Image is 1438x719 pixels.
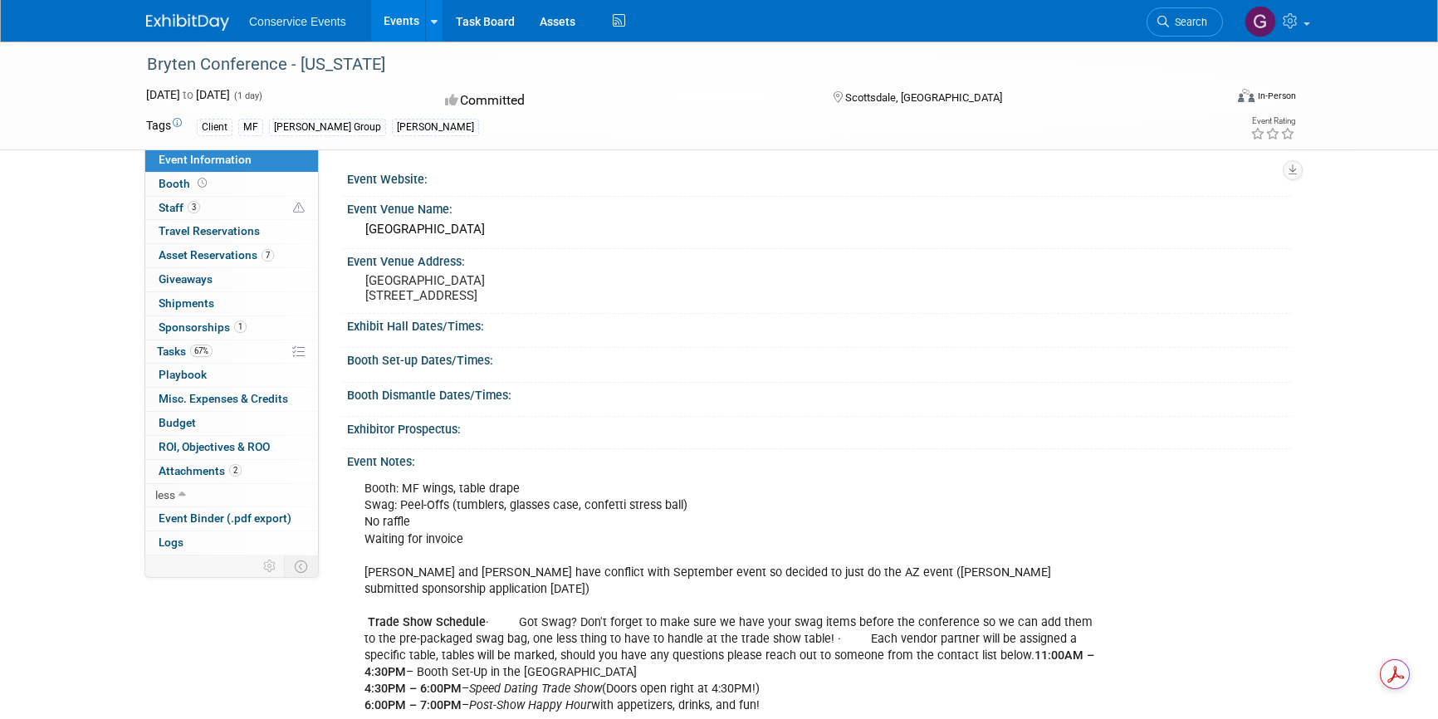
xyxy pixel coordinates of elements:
[145,507,318,531] a: Event Binder (.pdf export)
[469,698,591,712] i: Post-Show Happy Hour
[145,388,318,411] a: Misc. Expenses & Credits
[347,167,1292,188] div: Event Website:
[269,119,386,136] div: [PERSON_NAME] Group
[238,119,263,136] div: MF
[159,320,247,334] span: Sponsorships
[146,14,229,31] img: ExhibitDay
[159,536,183,549] span: Logs
[145,268,318,291] a: Giveaways
[469,682,602,696] i: Speed Dating Trade Show
[159,392,288,405] span: Misc. Expenses & Credits
[145,436,318,459] a: ROI, Objectives & ROO
[159,368,207,381] span: Playbook
[188,201,200,213] span: 3
[146,88,230,101] span: [DATE] [DATE]
[365,273,722,303] pre: [GEOGRAPHIC_DATA] [STREET_ADDRESS]
[159,511,291,525] span: Event Binder (.pdf export)
[145,220,318,243] a: Travel Reservations
[145,173,318,196] a: Booth
[845,91,1002,104] span: Scottsdale, [GEOGRAPHIC_DATA]
[145,244,318,267] a: Asset Reservations7
[159,296,214,310] span: Shipments
[159,153,252,166] span: Event Information
[159,248,274,262] span: Asset Reservations
[159,440,270,453] span: ROI, Objectives & ROO
[1125,86,1296,111] div: Event Format
[249,15,346,28] span: Conservice Events
[285,555,319,577] td: Toggle Event Tabs
[194,177,210,189] span: Booth not reserved yet
[197,119,232,136] div: Client
[1147,7,1223,37] a: Search
[141,50,1198,80] div: Bryten Conference - [US_STATE]
[347,197,1292,218] div: Event Venue Name:
[180,88,196,101] span: to
[1169,16,1207,28] span: Search
[155,488,175,501] span: less
[347,314,1292,335] div: Exhibit Hall Dates/Times:
[159,416,196,429] span: Budget
[190,345,213,357] span: 67%
[364,682,462,696] b: 4:30PM – 6:00PM
[232,90,262,101] span: (1 day)
[145,364,318,387] a: Playbook
[159,224,260,237] span: Travel Reservations
[1238,89,1255,102] img: Format-Inperson.png
[159,201,200,214] span: Staff
[145,197,318,220] a: Staff3
[1245,6,1276,37] img: Gayle Reese
[293,201,305,216] span: Potential Scheduling Conflict -- at least one attendee is tagged in another overlapping event.
[234,320,247,333] span: 1
[146,117,182,136] td: Tags
[440,86,807,115] div: Committed
[159,272,213,286] span: Giveaways
[145,412,318,435] a: Budget
[347,449,1292,470] div: Event Notes:
[392,119,479,136] div: [PERSON_NAME]
[145,149,318,172] a: Event Information
[364,698,462,712] b: 6:00PM – 7:00PM
[229,464,242,477] span: 2
[1257,90,1296,102] div: In-Person
[145,340,318,364] a: Tasks67%
[347,417,1292,438] div: Exhibitor Prospectus:
[145,531,318,555] a: Logs
[1250,117,1295,125] div: Event Rating
[347,249,1292,270] div: Event Venue Address:
[145,292,318,315] a: Shipments
[347,383,1292,404] div: Booth Dismantle Dates/Times:
[145,484,318,507] a: less
[157,345,213,358] span: Tasks
[262,249,274,262] span: 7
[145,316,318,340] a: Sponsorships1
[159,464,242,477] span: Attachments
[145,460,318,483] a: Attachments2
[159,177,210,190] span: Booth
[368,615,486,629] b: Trade Show Schedule
[256,555,285,577] td: Personalize Event Tab Strip
[347,348,1292,369] div: Booth Set-up Dates/Times:
[359,217,1279,242] div: [GEOGRAPHIC_DATA]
